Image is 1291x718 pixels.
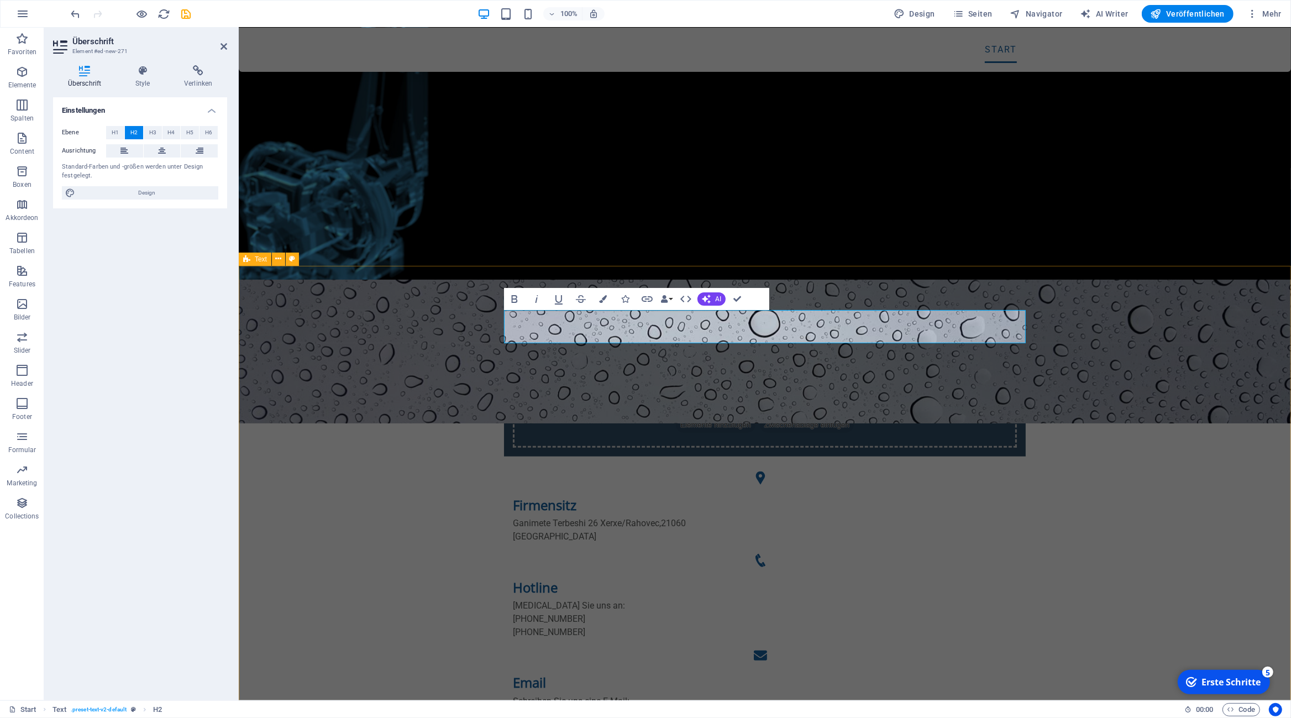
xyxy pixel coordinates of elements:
[592,288,613,310] button: Farben
[62,163,218,181] div: Standard-Farben und -größen werden unter Design festgelegt.
[167,126,175,139] span: H4
[6,4,98,29] div: Erste Schritte 5 items remaining, 0% complete
[361,490,421,501] span: Xerxe/Rahovec
[158,7,171,20] button: reload
[149,126,156,139] span: H3
[135,7,149,20] button: Klicke hier, um den Vorschau-Modus zu verlassen
[727,288,748,310] button: Confirm (Ctrl+⏎)
[1076,5,1133,23] button: AI Writer
[72,36,227,46] h2: Überschrift
[894,8,935,19] span: Design
[560,7,578,20] h6: 100%
[1204,705,1205,714] span: :
[62,186,218,200] button: Design
[1247,8,1282,19] span: Mehr
[274,490,359,501] span: Ganimete Terbeshi 26
[130,126,138,139] span: H2
[422,490,447,501] span: 21060
[8,446,36,454] p: Formular
[675,288,696,310] button: HTML
[120,65,169,88] h4: Style
[13,180,32,189] p: Boxen
[9,703,36,716] a: Klick, um Auswahl aufzuheben. Doppelklick öffnet Seitenverwaltung
[8,81,36,90] p: Elemente
[205,126,212,139] span: H6
[11,379,33,388] p: Header
[526,288,547,310] button: Kursiv (Ctrl+I)
[144,126,162,139] button: H3
[1242,5,1286,23] button: Mehr
[70,8,82,20] i: Rückgängig: Text ändern (Strg+Z)
[570,288,591,310] button: Durchgestrichen
[106,126,124,139] button: H1
[181,126,199,139] button: H5
[200,126,218,139] button: H6
[543,7,582,20] button: 100%
[8,48,36,56] p: Favoriten
[62,144,106,158] label: Ausrichtung
[615,288,636,310] button: Icons
[1142,5,1234,23] button: Veröffentlichen
[548,288,569,310] button: Unterstrichen (Ctrl+U)
[69,7,82,20] button: undo
[14,313,31,322] p: Bilder
[11,114,34,123] p: Spalten
[53,65,120,88] h4: Überschrift
[1010,8,1063,19] span: Navigator
[53,703,66,716] span: Klick zum Auswählen. Doppelklick zum Bearbeiten
[62,126,106,139] label: Ebene
[71,703,127,716] span: . preset-text-v2-default
[953,8,993,19] span: Seiten
[637,288,658,310] button: Link
[948,5,997,23] button: Seiten
[180,8,193,20] i: Save (Ctrl+S)
[162,126,181,139] button: H4
[153,703,162,716] span: Klick zum Auswählen. Doppelklick zum Bearbeiten
[7,479,37,488] p: Marketing
[504,288,525,310] button: Fett (Ctrl+B)
[697,292,726,306] button: AI
[9,247,35,255] p: Tabellen
[30,11,89,23] div: Erste Schritte
[659,288,674,310] button: Data Bindings
[255,256,267,263] span: Text
[112,126,119,139] span: H1
[158,8,171,20] i: Seite neu laden
[72,46,205,56] h3: Element #ed-new-271
[125,126,143,139] button: H2
[1196,703,1213,716] span: 00 00
[1184,703,1214,716] h6: Session-Zeit
[589,9,599,19] i: Bei Größenänderung Zoomstufe automatisch an das gewählte Gerät anpassen.
[5,512,39,521] p: Collections
[1269,703,1282,716] button: Usercentrics
[889,5,940,23] button: Design
[6,213,38,222] p: Akkordeon
[437,390,517,405] span: Elemente hinzufügen
[53,703,162,716] nav: breadcrumb
[131,706,136,712] i: Dieses Element ist ein anpassbares Preset
[715,296,721,302] span: AI
[14,346,31,355] p: Slider
[53,97,227,117] h4: Einstellungen
[91,1,102,12] div: 5
[78,186,215,200] span: Design
[1227,703,1255,716] span: Code
[889,5,940,23] div: Design (Strg+Alt+Y)
[1080,8,1129,19] span: AI Writer
[1006,5,1067,23] button: Navigator
[9,280,35,289] p: Features
[180,7,193,20] button: save
[169,65,227,88] h4: Verlinken
[1222,703,1260,716] button: Code
[1151,8,1225,19] span: Veröffentlichen
[186,126,193,139] span: H5
[10,147,34,156] p: Content
[521,390,615,405] span: Zwischenablage einfügen
[12,412,32,421] p: Footer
